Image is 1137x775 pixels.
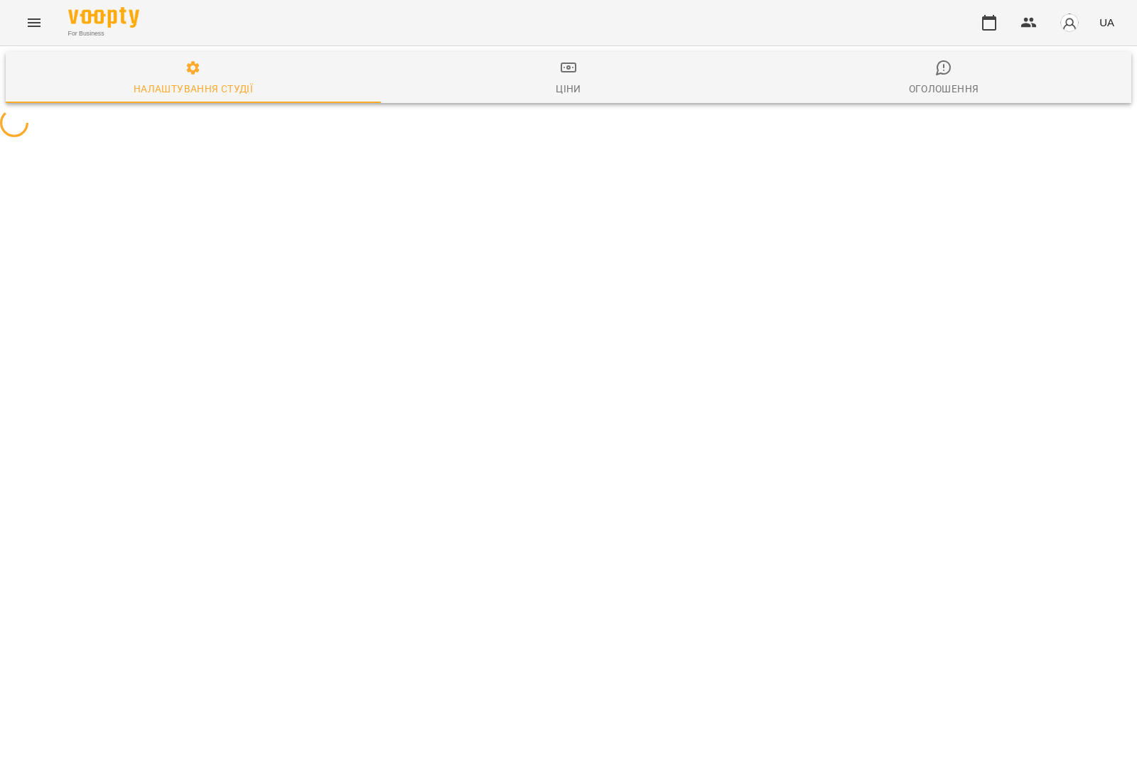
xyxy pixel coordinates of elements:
[909,80,979,97] div: Оголошення
[17,6,51,40] button: Menu
[134,80,253,97] div: Налаштування студії
[1099,15,1114,30] span: UA
[556,80,581,97] div: Ціни
[68,7,139,28] img: Voopty Logo
[1060,13,1079,33] img: avatar_s.png
[68,29,139,38] span: For Business
[1094,9,1120,36] button: UA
